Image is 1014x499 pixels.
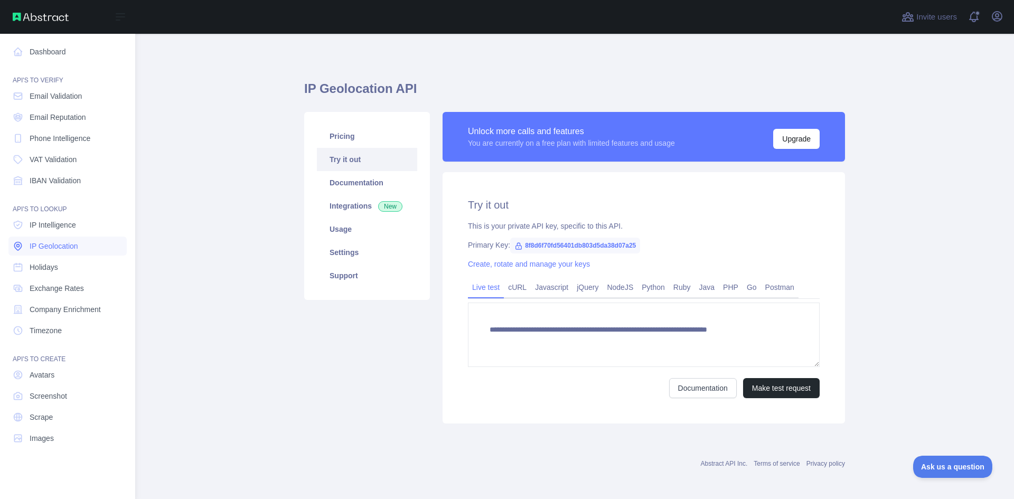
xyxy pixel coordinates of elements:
a: Documentation [669,378,737,398]
span: Company Enrichment [30,304,101,315]
span: Screenshot [30,391,67,401]
a: IP Intelligence [8,215,127,234]
a: Scrape [8,408,127,427]
a: Dashboard [8,42,127,61]
a: Java [695,279,719,296]
span: IBAN Validation [30,175,81,186]
a: jQuery [572,279,603,296]
a: PHP [719,279,743,296]
span: Holidays [30,262,58,272]
a: Support [317,264,417,287]
span: Email Reputation [30,112,86,123]
a: Images [8,429,127,448]
a: Javascript [531,279,572,296]
a: Phone Intelligence [8,129,127,148]
a: Live test [468,279,504,296]
a: Settings [317,241,417,264]
a: Python [637,279,669,296]
img: Abstract API [13,13,69,21]
div: API'S TO VERIFY [8,63,127,84]
div: This is your private API key, specific to this API. [468,221,820,231]
a: Email Reputation [8,108,127,127]
a: Avatars [8,365,127,384]
iframe: Toggle Customer Support [913,456,993,478]
a: Postman [761,279,799,296]
span: Timezone [30,325,62,336]
span: VAT Validation [30,154,77,165]
a: cURL [504,279,531,296]
a: Screenshot [8,387,127,406]
span: Scrape [30,412,53,422]
div: Unlock more calls and features [468,125,675,138]
div: You are currently on a free plan with limited features and usage [468,138,675,148]
span: Avatars [30,370,54,380]
a: Ruby [669,279,695,296]
a: Create, rotate and manage your keys [468,260,590,268]
a: IBAN Validation [8,171,127,190]
a: IP Geolocation [8,237,127,256]
a: VAT Validation [8,150,127,169]
a: Timezone [8,321,127,340]
div: API'S TO LOOKUP [8,192,127,213]
a: Exchange Rates [8,279,127,298]
h1: IP Geolocation API [304,80,845,106]
a: Documentation [317,171,417,194]
a: Go [743,279,761,296]
a: Email Validation [8,87,127,106]
span: Images [30,433,54,444]
a: Terms of service [754,460,800,467]
span: Phone Intelligence [30,133,90,144]
span: IP Intelligence [30,220,76,230]
span: 8f8d6f70fd56401db803d5da38d07a25 [510,238,640,253]
span: New [378,201,402,212]
span: IP Geolocation [30,241,78,251]
span: Invite users [916,11,957,23]
button: Upgrade [773,129,820,149]
button: Invite users [899,8,959,25]
a: Pricing [317,125,417,148]
a: Privacy policy [806,460,845,467]
div: Primary Key: [468,240,820,250]
div: API'S TO CREATE [8,342,127,363]
button: Make test request [743,378,820,398]
span: Exchange Rates [30,283,84,294]
a: Usage [317,218,417,241]
h2: Try it out [468,197,820,212]
a: Try it out [317,148,417,171]
a: Company Enrichment [8,300,127,319]
a: Abstract API Inc. [701,460,748,467]
a: Holidays [8,258,127,277]
a: Integrations New [317,194,417,218]
a: NodeJS [603,279,637,296]
span: Email Validation [30,91,82,101]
